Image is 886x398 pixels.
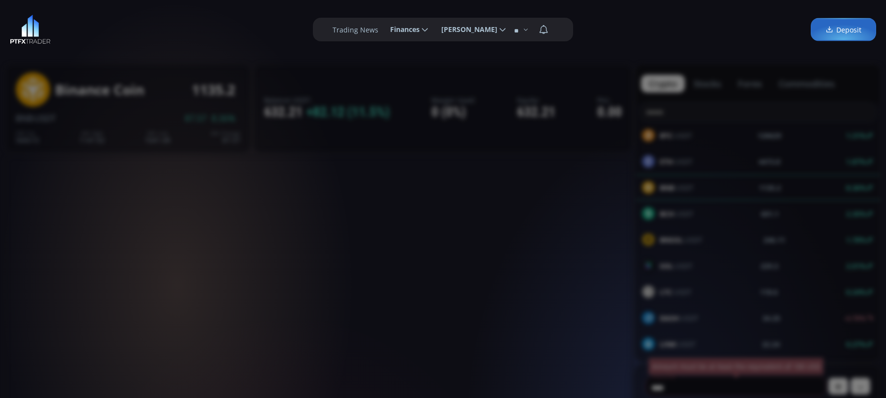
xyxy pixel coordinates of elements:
[434,20,497,39] span: [PERSON_NAME]
[10,15,51,44] img: LOGO
[383,20,420,39] span: Finances
[825,25,861,35] span: Deposit
[333,25,378,35] label: Trading News
[811,18,876,41] a: Deposit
